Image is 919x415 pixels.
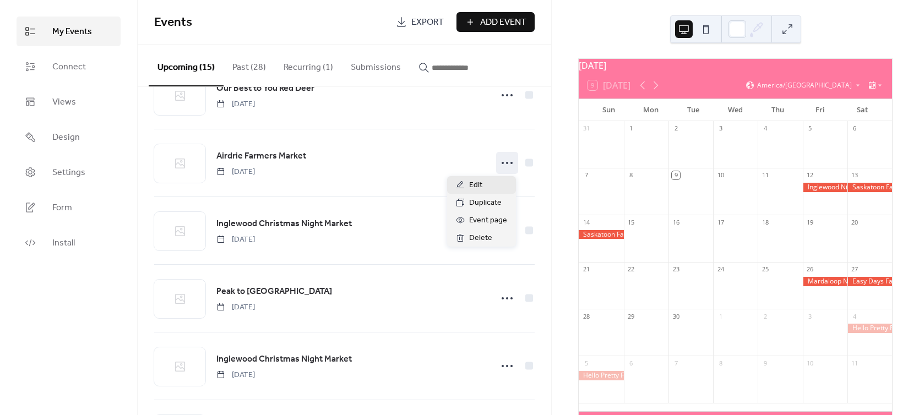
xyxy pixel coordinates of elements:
[216,150,306,163] span: Airdrie Farmers Market
[672,359,680,367] div: 7
[52,237,75,250] span: Install
[216,217,352,231] a: Inglewood Christmas Night Market
[469,232,492,245] span: Delete
[52,166,85,179] span: Settings
[411,16,444,29] span: Export
[761,171,769,179] div: 11
[761,265,769,274] div: 25
[216,285,332,299] a: Peak to [GEOGRAPHIC_DATA]
[224,45,275,85] button: Past (28)
[627,124,635,133] div: 1
[627,171,635,179] div: 8
[52,96,76,109] span: Views
[761,218,769,226] div: 18
[757,82,852,89] span: America/[GEOGRAPHIC_DATA]
[582,124,590,133] div: 31
[847,183,892,192] div: Saskatoon Farm Fall Harvest
[851,171,859,179] div: 13
[388,12,452,32] a: Export
[799,99,841,121] div: Fri
[480,16,526,29] span: Add Event
[216,82,314,95] span: Our Best to You Red Deer
[803,183,847,192] div: Inglewood Night Market
[469,179,482,192] span: Edit
[627,265,635,274] div: 22
[469,196,502,210] span: Duplicate
[579,371,623,380] div: Hello Pretty Fall Market
[52,201,72,215] span: Form
[52,131,80,144] span: Design
[582,359,590,367] div: 5
[216,234,255,245] span: [DATE]
[806,124,814,133] div: 5
[216,149,306,163] a: Airdrie Farmers Market
[761,359,769,367] div: 9
[582,265,590,274] div: 21
[630,99,672,121] div: Mon
[851,265,859,274] div: 27
[582,218,590,226] div: 14
[714,99,757,121] div: Wed
[216,166,255,178] span: [DATE]
[17,157,121,187] a: Settings
[588,99,630,121] div: Sun
[672,265,680,274] div: 23
[803,277,847,286] div: Mardaloop Night Market
[17,228,121,258] a: Install
[579,59,892,72] div: [DATE]
[627,359,635,367] div: 6
[806,218,814,226] div: 19
[716,312,725,320] div: 1
[806,359,814,367] div: 10
[851,359,859,367] div: 11
[757,99,799,121] div: Thu
[806,265,814,274] div: 26
[851,218,859,226] div: 20
[216,81,314,96] a: Our Best to You Red Deer
[216,302,255,313] span: [DATE]
[52,61,86,74] span: Connect
[672,124,680,133] div: 2
[275,45,342,85] button: Recurring (1)
[716,218,725,226] div: 17
[17,52,121,81] a: Connect
[672,99,715,121] div: Tue
[627,218,635,226] div: 15
[672,218,680,226] div: 16
[761,124,769,133] div: 4
[627,312,635,320] div: 29
[216,369,255,381] span: [DATE]
[579,230,623,239] div: Saskatoon Farm Fall Harvest
[582,312,590,320] div: 28
[716,265,725,274] div: 24
[17,193,121,222] a: Form
[154,10,192,35] span: Events
[17,17,121,46] a: My Events
[672,312,680,320] div: 30
[716,171,725,179] div: 10
[806,171,814,179] div: 12
[847,277,892,286] div: Easy Days Fall Harvest
[469,214,507,227] span: Event page
[52,25,92,39] span: My Events
[761,312,769,320] div: 2
[216,99,255,110] span: [DATE]
[851,124,859,133] div: 6
[841,99,883,121] div: Sat
[216,352,352,367] a: Inglewood Christmas Night Market
[582,171,590,179] div: 7
[216,217,352,231] span: Inglewood Christmas Night Market
[716,124,725,133] div: 3
[851,312,859,320] div: 4
[216,285,332,298] span: Peak to [GEOGRAPHIC_DATA]
[342,45,410,85] button: Submissions
[806,312,814,320] div: 3
[149,45,224,86] button: Upcoming (15)
[17,87,121,117] a: Views
[17,122,121,152] a: Design
[672,171,680,179] div: 9
[456,12,535,32] button: Add Event
[847,324,892,333] div: Hello Pretty Fall Market
[216,353,352,366] span: Inglewood Christmas Night Market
